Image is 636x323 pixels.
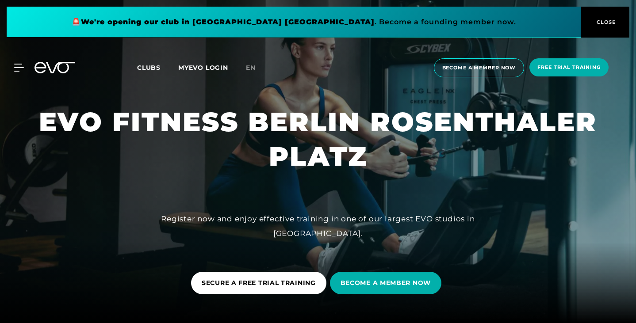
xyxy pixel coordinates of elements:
a: en [246,63,266,73]
font: Clubs [137,64,161,72]
font: Free trial training [537,64,601,70]
a: Free trial training [527,58,611,77]
font: BECOME A MEMBER NOW [341,279,431,287]
a: Become a member now [431,58,527,77]
font: en [246,64,256,72]
font: Register now and enjoy effective training in one of our largest EVO studios in [GEOGRAPHIC_DATA]. [161,214,475,237]
a: SECURE A FREE TRIAL TRAINING [191,265,330,301]
a: MYEVO LOGIN [178,64,228,72]
a: Clubs [137,63,178,72]
font: SECURE A FREE TRIAL TRAINING [202,279,316,287]
font: CLOSE [597,19,616,25]
font: Become a member now [442,65,516,71]
a: BECOME A MEMBER NOW [330,265,445,301]
button: CLOSE [581,7,629,38]
font: EVO FITNESS BERLIN ROSENTHALER PLATZ [39,106,606,172]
